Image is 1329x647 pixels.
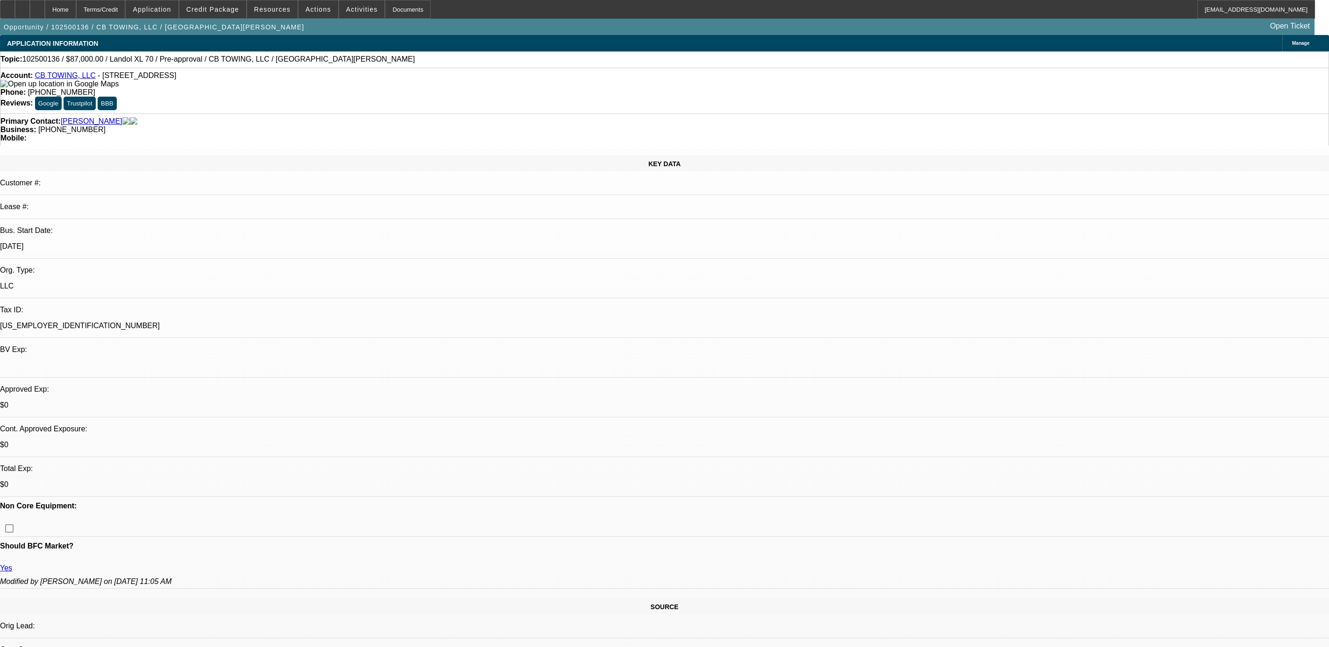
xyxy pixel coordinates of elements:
span: SOURCE [651,603,679,611]
span: KEY DATA [648,160,681,168]
strong: Primary Contact: [0,117,61,126]
button: Credit Package [179,0,246,18]
span: Credit Package [186,6,239,13]
span: Opportunity / 102500136 / CB TOWING, LLC / [GEOGRAPHIC_DATA][PERSON_NAME] [4,23,304,31]
strong: Mobile: [0,134,27,142]
strong: Business: [0,126,36,134]
a: View Google Maps [0,80,119,88]
span: Actions [306,6,331,13]
img: linkedin-icon.png [130,117,137,126]
span: Activities [346,6,378,13]
span: Manage [1292,41,1309,46]
button: Resources [247,0,298,18]
span: Application [133,6,171,13]
a: [PERSON_NAME] [61,117,122,126]
button: Trustpilot [64,97,95,110]
a: CB TOWING, LLC [35,71,96,79]
span: 102500136 / $87,000.00 / Landol XL 70 / Pre-approval / CB TOWING, LLC / [GEOGRAPHIC_DATA][PERSON_... [22,55,415,63]
strong: Reviews: [0,99,33,107]
button: Application [126,0,178,18]
button: Activities [339,0,385,18]
img: facebook-icon.png [122,117,130,126]
strong: Phone: [0,88,26,96]
img: Open up location in Google Maps [0,80,119,88]
span: [PHONE_NUMBER] [38,126,106,134]
span: [PHONE_NUMBER] [28,88,95,96]
button: Actions [298,0,338,18]
button: Google [35,97,62,110]
span: APPLICATION INFORMATION [7,40,98,47]
span: - [STREET_ADDRESS] [98,71,176,79]
button: BBB [98,97,117,110]
strong: Topic: [0,55,22,63]
a: Open Ticket [1266,18,1314,34]
span: Resources [254,6,291,13]
strong: Account: [0,71,33,79]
